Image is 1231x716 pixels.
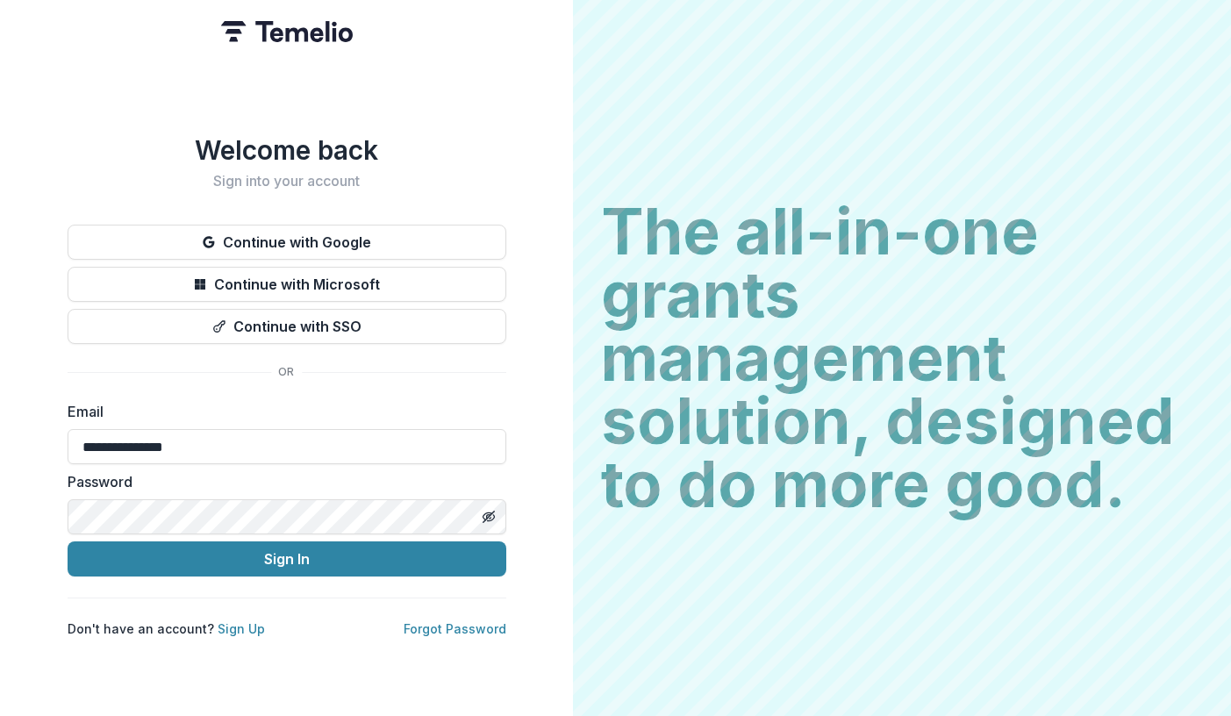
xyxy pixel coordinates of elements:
[221,21,353,42] img: Temelio
[404,621,506,636] a: Forgot Password
[68,309,506,344] button: Continue with SSO
[68,267,506,302] button: Continue with Microsoft
[68,401,496,422] label: Email
[68,541,506,576] button: Sign In
[68,471,496,492] label: Password
[68,134,506,166] h1: Welcome back
[68,619,265,638] p: Don't have an account?
[68,225,506,260] button: Continue with Google
[68,173,506,190] h2: Sign into your account
[218,621,265,636] a: Sign Up
[475,503,503,531] button: Toggle password visibility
